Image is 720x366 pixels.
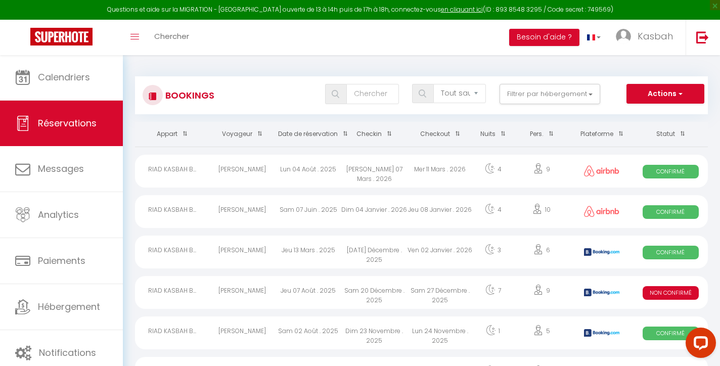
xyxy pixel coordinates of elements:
[341,122,407,147] th: Sort by checkin
[38,162,84,175] span: Messages
[135,122,209,147] th: Sort by rentals
[678,324,720,366] iframe: LiveChat chat widget
[473,122,513,147] th: Sort by nights
[634,122,708,147] th: Sort by status
[626,84,704,104] button: Actions
[30,28,93,45] img: Super Booking
[38,208,79,221] span: Analytics
[209,122,275,147] th: Sort by guest
[407,122,473,147] th: Sort by checkout
[346,84,399,104] input: Chercher
[38,254,85,267] span: Paiements
[696,31,709,43] img: logout
[276,122,341,147] th: Sort by booking date
[509,29,579,46] button: Besoin d'aide ?
[39,346,96,359] span: Notifications
[441,5,483,14] a: en cliquant ici
[500,84,601,104] button: Filtrer par hébergement
[38,300,100,313] span: Hébergement
[616,29,631,44] img: ...
[38,117,97,129] span: Réservations
[38,71,90,83] span: Calendriers
[154,31,189,41] span: Chercher
[147,20,197,55] a: Chercher
[570,122,634,147] th: Sort by channel
[513,122,570,147] th: Sort by people
[608,20,686,55] a: ... Kasbah
[638,30,673,42] span: Kasbah
[163,84,214,107] h3: Bookings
